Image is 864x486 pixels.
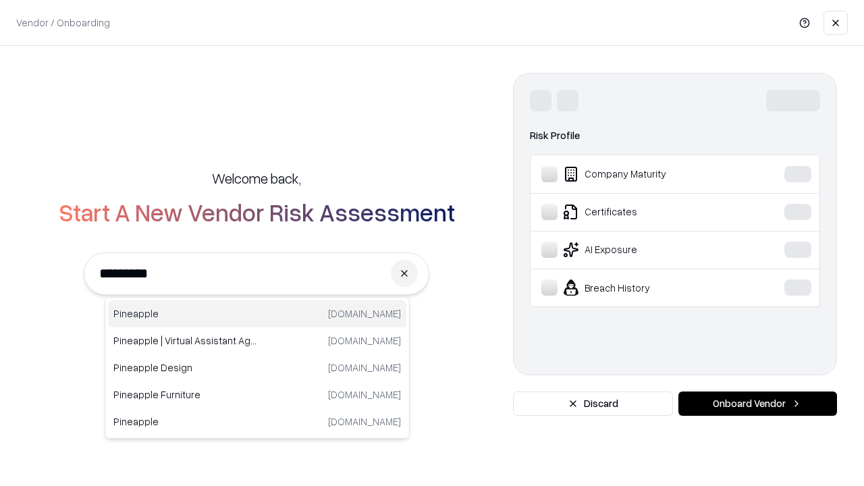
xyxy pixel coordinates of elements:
[59,198,455,225] h2: Start A New Vendor Risk Assessment
[328,360,401,375] p: [DOMAIN_NAME]
[541,279,743,296] div: Breach History
[212,169,301,188] h5: Welcome back,
[328,387,401,402] p: [DOMAIN_NAME]
[113,360,257,375] p: Pineapple Design
[113,306,257,321] p: Pineapple
[105,297,410,439] div: Suggestions
[541,204,743,220] div: Certificates
[113,414,257,429] p: Pineapple
[513,391,673,416] button: Discard
[678,391,837,416] button: Onboard Vendor
[328,414,401,429] p: [DOMAIN_NAME]
[328,333,401,348] p: [DOMAIN_NAME]
[16,16,110,30] p: Vendor / Onboarding
[530,128,820,144] div: Risk Profile
[541,166,743,182] div: Company Maturity
[541,242,743,258] div: AI Exposure
[113,387,257,402] p: Pineapple Furniture
[113,333,257,348] p: Pineapple | Virtual Assistant Agency
[328,306,401,321] p: [DOMAIN_NAME]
